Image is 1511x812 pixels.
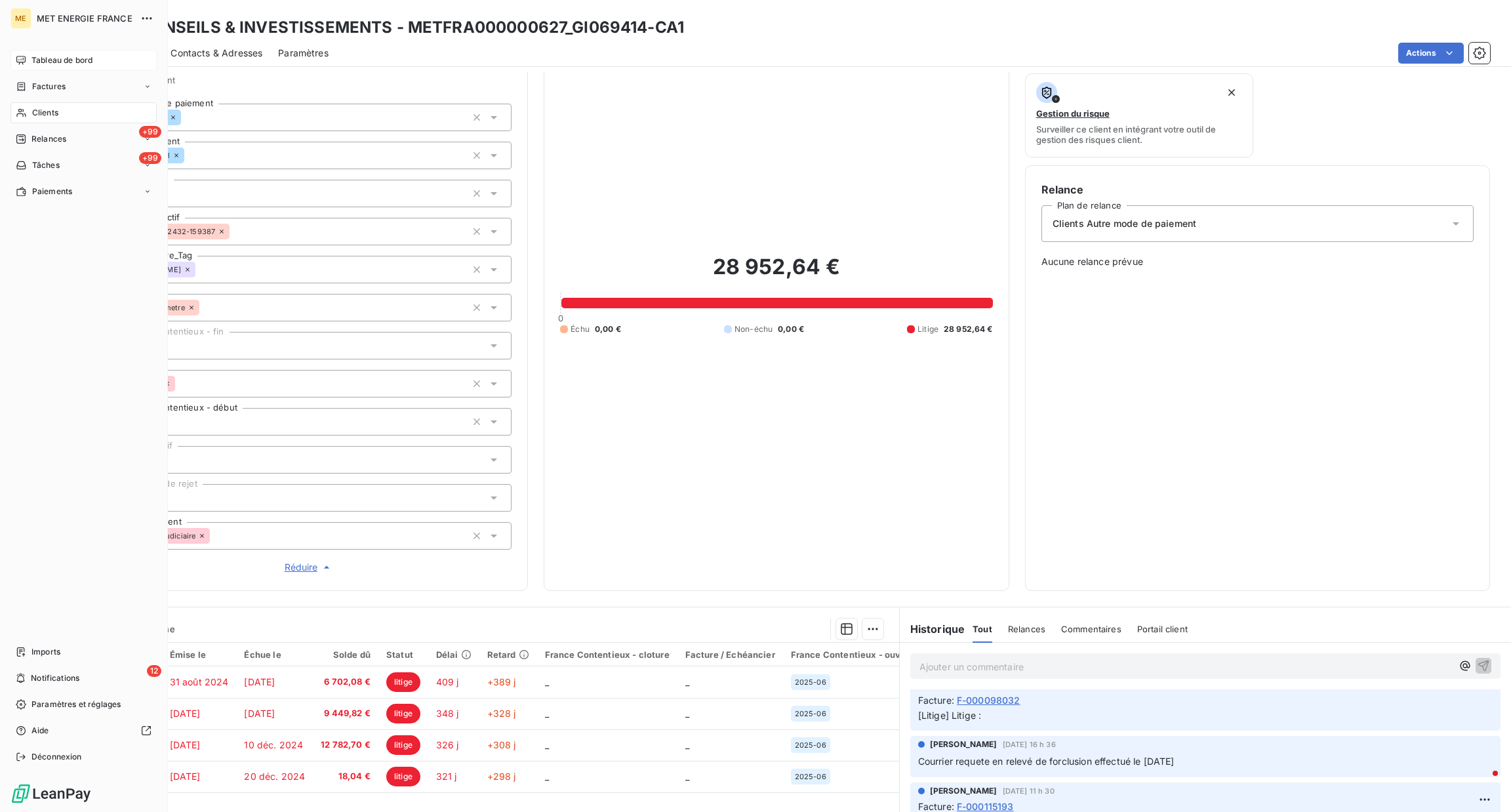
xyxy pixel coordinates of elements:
[31,133,66,145] span: Relances
[436,739,459,750] span: 326 j
[436,676,459,687] span: 409 j
[545,676,549,687] span: _
[285,561,333,574] span: Réduire
[930,785,997,797] span: [PERSON_NAME]
[487,739,516,750] span: +308 j
[321,649,371,660] div: Solde dû
[1036,108,1110,119] span: Gestion du risque
[1053,217,1197,230] span: Clients Autre mode de paiement
[386,704,420,723] span: litige
[487,649,529,660] div: Retard
[571,323,590,335] span: Échu
[1008,624,1045,634] span: Relances
[184,150,195,161] input: Ajouter une valeur
[930,739,997,750] span: [PERSON_NAME]
[1466,767,1498,799] iframe: Intercom live chat
[10,8,31,29] div: ME
[170,771,201,782] span: [DATE]
[487,676,516,687] span: +389 j
[175,378,186,390] input: Ajouter une valeur
[1003,787,1055,795] span: [DATE] 11 h 30
[31,725,49,737] span: Aide
[10,783,92,804] img: Logo LeanPay
[918,756,1175,767] span: Courrier requete en relevé de forclusion effectué le [DATE]
[973,624,992,634] span: Tout
[321,707,371,720] span: 9 449,82 €
[195,264,206,275] input: Ajouter une valeur
[32,107,58,119] span: Clients
[1041,182,1474,197] h6: Relance
[917,323,938,335] span: Litige
[31,646,60,658] span: Imports
[199,302,210,314] input: Ajouter une valeur
[735,323,773,335] span: Non-échu
[170,708,201,719] span: [DATE]
[106,75,512,93] span: Propriétés Client
[1036,124,1243,145] span: Surveiller ce client en intégrant votre outil de gestion des risques client.
[436,771,457,782] span: 321 j
[321,739,371,752] span: 12 782,70 €
[244,739,303,750] span: 10 déc. 2024
[170,649,229,660] div: Émise le
[685,676,689,687] span: _
[1003,741,1056,748] span: [DATE] 16 h 36
[244,649,305,660] div: Échue le
[685,708,689,719] span: _
[147,665,161,677] span: 12
[321,770,371,783] span: 18,04 €
[595,323,621,335] span: 0,00 €
[170,676,229,687] span: 31 août 2024
[244,676,275,687] span: [DATE]
[386,735,420,755] span: litige
[121,228,215,235] span: AZOG-700292432-159387
[545,771,549,782] span: _
[115,16,684,39] h3: SL CONSEILS & INVESTISSEMENTS - METFRA000000627_GI069414-CA1
[795,741,826,749] span: 2025-06
[230,226,240,237] input: Ajouter une valeur
[139,152,161,164] span: +99
[278,47,329,60] span: Paramètres
[795,710,826,718] span: 2025-06
[10,720,157,741] a: Aide
[31,751,82,763] span: Déconnexion
[210,530,220,542] input: Ajouter une valeur
[545,649,670,660] div: France Contentieux - cloture
[31,699,121,710] span: Paramètres et réglages
[244,771,305,782] span: 20 déc. 2024
[167,416,177,428] input: Ajouter une valeur
[558,313,563,323] span: 0
[31,54,92,66] span: Tableau de bord
[778,323,804,335] span: 0,00 €
[685,739,689,750] span: _
[685,771,689,782] span: _
[487,771,516,782] span: +298 j
[386,672,420,692] span: litige
[487,708,516,719] span: +328 j
[436,649,472,660] div: Délai
[545,708,549,719] span: _
[32,186,72,197] span: Paiements
[244,708,275,719] span: [DATE]
[1061,624,1121,634] span: Commentaires
[900,621,965,637] h6: Historique
[386,649,420,660] div: Statut
[791,649,927,660] div: France Contentieux - ouverture
[795,678,826,686] span: 2025-06
[957,693,1020,707] span: F-000098032
[1025,73,1254,157] button: Gestion du risqueSurveiller ce client en intégrant votre outil de gestion des risques client.
[386,767,420,786] span: litige
[795,773,826,781] span: 2025-06
[436,708,459,719] span: 348 j
[1041,255,1474,268] span: Aucune relance prévue
[106,560,512,575] button: Réduire
[31,672,79,684] span: Notifications
[944,323,993,335] span: 28 952,64 €
[170,739,201,750] span: [DATE]
[32,81,66,92] span: Factures
[1137,624,1188,634] span: Portail client
[1398,43,1464,64] button: Actions
[918,693,954,707] span: Facture :
[918,710,982,721] span: [Litige] Litige :
[545,739,549,750] span: _
[181,112,191,123] input: Ajouter une valeur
